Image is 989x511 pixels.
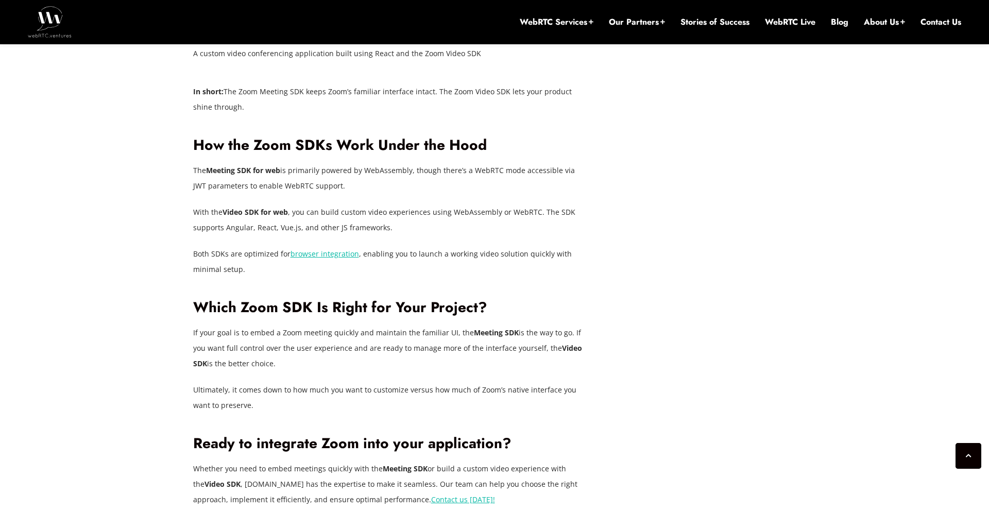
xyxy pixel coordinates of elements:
[609,16,665,28] a: Our Partners
[193,299,590,317] h2: Which Zoom SDK Is Right for Your Project?
[474,328,519,337] strong: Meeting SDK
[206,165,280,175] strong: Meeting SDK for web
[193,435,590,453] h2: Ready to integrate Zoom into your application?
[864,16,905,28] a: About Us
[193,461,590,507] p: Whether you need to embed meetings quickly with the or build a custom video experience with the ,...
[680,16,749,28] a: Stories of Success
[193,137,590,155] h2: How the Zoom SDKs Work Under the Hood
[193,87,224,96] strong: In short:
[291,249,359,259] a: browser integration
[193,205,590,235] p: With the , you can build custom video experiences using WebAssembly or WebRTC. The SDK supports A...
[193,325,590,371] p: If your goal is to embed a Zoom meeting quickly and maintain the familiar UI, the is the way to g...
[431,495,495,504] a: Contact us [DATE]!
[204,479,241,489] strong: Video SDK
[193,84,590,115] p: The Zoom Meeting SDK keeps Zoom’s familiar interface intact. The Zoom Video SDK lets your product...
[831,16,848,28] a: Blog
[765,16,815,28] a: WebRTC Live
[193,163,590,194] p: The is primarily powered by WebAssembly, though there’s a WebRTC mode accessible via JWT paramete...
[383,464,428,473] strong: Meeting SDK
[193,46,590,61] figcaption: A custom video conferencing application built using React and the Zoom Video SDK
[193,382,590,413] p: Ultimately, it comes down to how much you want to customize versus how much of Zoom’s native inte...
[920,16,961,28] a: Contact Us
[520,16,593,28] a: WebRTC Services
[28,6,72,37] img: WebRTC.ventures
[193,246,590,277] p: Both SDKs are optimized for , enabling you to launch a working video solution quickly with minima...
[223,207,288,217] strong: Video SDK for web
